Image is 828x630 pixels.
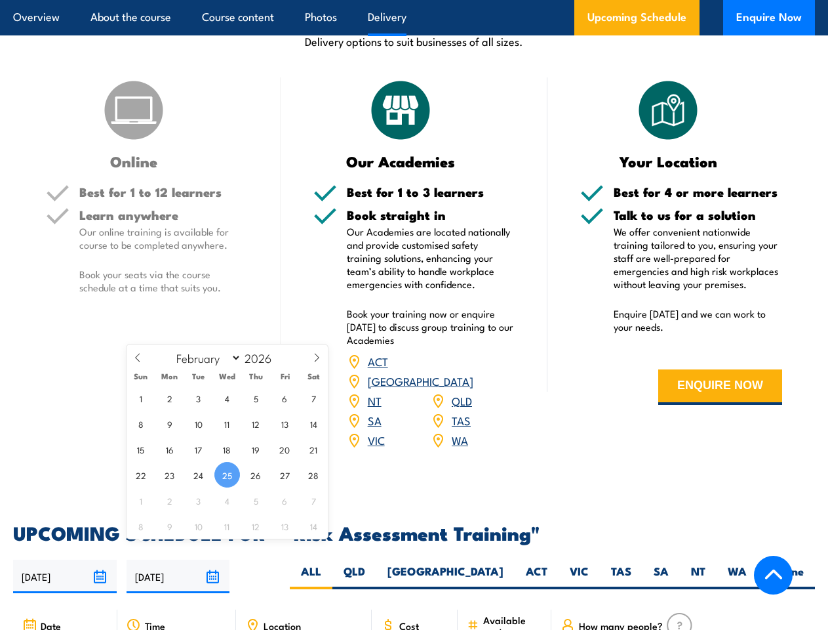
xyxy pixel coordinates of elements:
span: February 3, 2026 [186,385,211,411]
p: Book your seats via the course schedule at a time that suits you. [79,268,248,294]
span: February 4, 2026 [214,385,240,411]
span: March 2, 2026 [157,488,182,513]
span: March 1, 2026 [128,488,153,513]
input: Year [241,350,285,366]
span: Sat [300,372,328,381]
a: VIC [368,432,385,448]
label: [GEOGRAPHIC_DATA] [376,564,515,589]
span: March 13, 2026 [272,513,298,539]
span: February 23, 2026 [157,462,182,488]
h3: Online [46,154,222,169]
h5: Best for 1 to 3 learners [347,186,515,198]
span: March 8, 2026 [128,513,153,539]
h3: Our Academies [313,154,489,169]
h2: UPCOMING SCHEDULE FOR - "Risk Assessment Training" [13,524,815,541]
span: February 20, 2026 [272,436,298,462]
h5: Talk to us for a solution [614,209,782,221]
span: February 25, 2026 [214,462,240,488]
span: March 3, 2026 [186,488,211,513]
span: March 5, 2026 [243,488,269,513]
a: ACT [368,353,388,369]
label: VIC [559,564,600,589]
label: TAS [600,564,642,589]
span: March 9, 2026 [157,513,182,539]
span: March 6, 2026 [272,488,298,513]
a: TAS [452,412,471,428]
span: February 26, 2026 [243,462,269,488]
span: February 5, 2026 [243,385,269,411]
span: Tue [184,372,213,381]
h5: Learn anywhere [79,209,248,221]
a: SA [368,412,382,428]
span: March 12, 2026 [243,513,269,539]
span: February 7, 2026 [301,385,326,411]
label: SA [642,564,680,589]
button: ENQUIRE NOW [658,369,782,405]
span: February 8, 2026 [128,411,153,436]
p: Delivery options to suit businesses of all sizes. [13,33,815,49]
input: From date [13,560,117,593]
span: February 2, 2026 [157,385,182,411]
input: To date [127,560,230,593]
span: February 13, 2026 [272,411,298,436]
span: February 21, 2026 [301,436,326,462]
a: WA [452,432,468,448]
span: Fri [271,372,300,381]
h5: Best for 4 or more learners [614,186,782,198]
span: February 19, 2026 [243,436,269,462]
span: March 7, 2026 [301,488,326,513]
p: Enquire [DATE] and we can work to your needs. [614,307,782,333]
p: Book your training now or enquire [DATE] to discuss group training to our Academies [347,307,515,346]
span: February 16, 2026 [157,436,182,462]
p: Our online training is available for course to be completed anywhere. [79,225,248,251]
p: Our Academies are located nationally and provide customised safety training solutions, enhancing ... [347,225,515,291]
span: February 15, 2026 [128,436,153,462]
h5: Best for 1 to 12 learners [79,186,248,198]
span: February 14, 2026 [301,411,326,436]
span: February 28, 2026 [301,462,326,488]
h5: Book straight in [347,209,515,221]
label: NT [680,564,717,589]
span: March 14, 2026 [301,513,326,539]
span: February 9, 2026 [157,411,182,436]
a: NT [368,392,382,408]
label: WA [717,564,758,589]
span: February 18, 2026 [214,436,240,462]
span: Mon [155,372,184,381]
h3: Your Location [580,154,756,169]
select: Month [170,349,241,366]
span: February 10, 2026 [186,411,211,436]
span: March 10, 2026 [186,513,211,539]
span: March 4, 2026 [214,488,240,513]
span: February 22, 2026 [128,462,153,488]
span: February 24, 2026 [186,462,211,488]
label: QLD [332,564,376,589]
span: Wed [213,372,242,381]
span: February 17, 2026 [186,436,211,462]
p: We offer convenient nationwide training tailored to you, ensuring your staff are well-prepared fo... [614,225,782,291]
span: February 12, 2026 [243,411,269,436]
label: ALL [290,564,332,589]
span: Sun [127,372,155,381]
span: February 11, 2026 [214,411,240,436]
a: QLD [452,392,472,408]
span: February 6, 2026 [272,385,298,411]
span: Thu [242,372,271,381]
span: March 11, 2026 [214,513,240,539]
span: February 1, 2026 [128,385,153,411]
label: ACT [515,564,559,589]
span: February 27, 2026 [272,462,298,488]
a: [GEOGRAPHIC_DATA] [368,373,473,388]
